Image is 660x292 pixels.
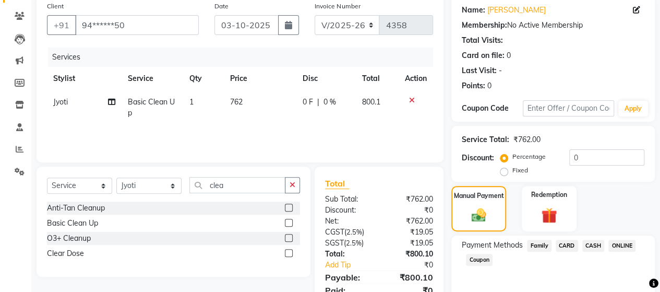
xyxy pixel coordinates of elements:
[323,97,336,108] span: 0 %
[325,227,344,237] span: CGST
[47,233,91,244] div: O3+ Cleanup
[523,100,614,116] input: Enter Offer / Coupon Code
[379,249,441,260] div: ₹800.10
[47,203,105,214] div: Anti-Tan Cleanup
[317,227,379,238] div: ( )
[189,177,285,193] input: Search or Scan
[379,238,441,249] div: ₹19.05
[296,67,356,90] th: Disc
[317,238,379,249] div: ( )
[346,228,362,236] span: 2.5%
[527,240,551,252] span: Family
[47,15,76,35] button: +91
[214,2,229,11] label: Date
[462,134,509,145] div: Service Total:
[317,271,379,284] div: Payable:
[379,216,441,227] div: ₹762.00
[230,97,242,107] span: 762
[499,65,502,76] div: -
[512,152,546,161] label: Percentage
[487,5,546,16] a: [PERSON_NAME]
[462,35,503,46] div: Total Visits:
[128,97,175,118] span: Basic Clean Up
[462,153,494,163] div: Discount:
[462,50,505,61] div: Card on file:
[618,101,648,116] button: Apply
[507,50,511,61] div: 0
[513,134,541,145] div: ₹762.00
[389,260,441,271] div: ₹0
[317,249,379,260] div: Total:
[317,97,319,108] span: |
[379,205,441,216] div: ₹0
[531,190,567,200] label: Redemption
[346,239,362,247] span: 2.5%
[303,97,313,108] span: 0 F
[53,97,68,107] span: Jyoti
[317,205,379,216] div: Discount:
[223,67,296,90] th: Price
[462,103,523,114] div: Coupon Code
[462,65,497,76] div: Last Visit:
[462,80,485,91] div: Points:
[454,191,504,201] label: Manual Payment
[325,178,349,189] span: Total
[183,67,224,90] th: Qty
[466,254,493,266] span: Coupon
[536,206,562,225] img: _gift.svg
[75,15,199,35] input: Search by Name/Mobile/Email/Code
[487,80,491,91] div: 0
[582,240,605,252] span: CASH
[462,20,507,31] div: Membership:
[325,238,344,248] span: SGST
[462,20,644,31] div: No Active Membership
[47,2,64,11] label: Client
[608,240,635,252] span: ONLINE
[189,97,194,107] span: 1
[355,67,399,90] th: Total
[317,260,389,271] a: Add Tip
[47,67,122,90] th: Stylist
[379,227,441,238] div: ₹19.05
[462,5,485,16] div: Name:
[462,240,523,251] span: Payment Methods
[362,97,380,107] span: 800.1
[122,67,183,90] th: Service
[512,166,528,175] label: Fixed
[47,248,84,259] div: Clear Dose
[379,194,441,205] div: ₹762.00
[48,48,441,67] div: Services
[317,216,379,227] div: Net:
[379,271,441,284] div: ₹800.10
[315,2,360,11] label: Invoice Number
[556,240,578,252] span: CARD
[399,67,433,90] th: Action
[317,194,379,205] div: Sub Total:
[47,218,98,229] div: Basic Clean Up
[467,207,491,224] img: _cash.svg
